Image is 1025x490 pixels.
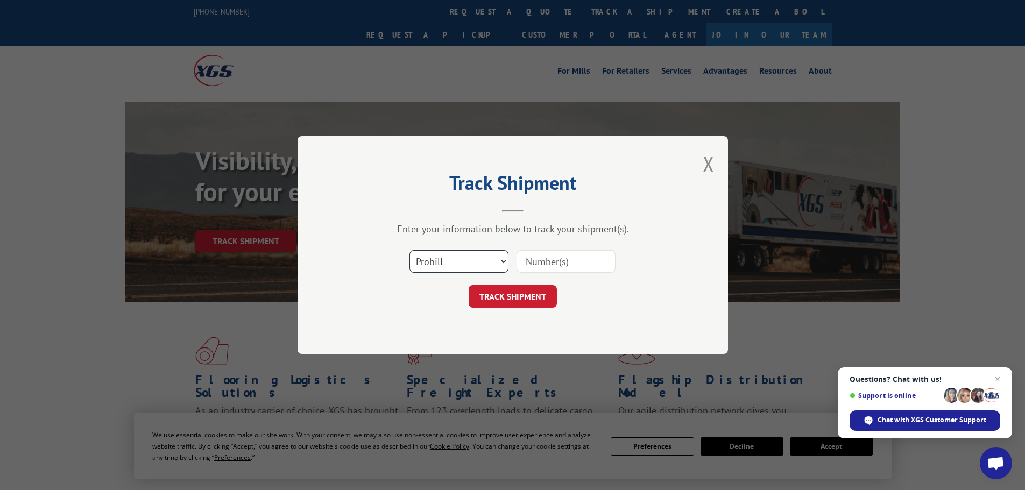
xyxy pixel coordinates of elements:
[703,150,715,178] button: Close modal
[517,250,616,273] input: Number(s)
[469,285,557,308] button: TRACK SHIPMENT
[850,410,1000,431] span: Chat with XGS Customer Support
[850,375,1000,384] span: Questions? Chat with us!
[980,447,1012,479] a: Open chat
[878,415,986,425] span: Chat with XGS Customer Support
[351,223,674,235] div: Enter your information below to track your shipment(s).
[351,175,674,196] h2: Track Shipment
[850,392,940,400] span: Support is online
